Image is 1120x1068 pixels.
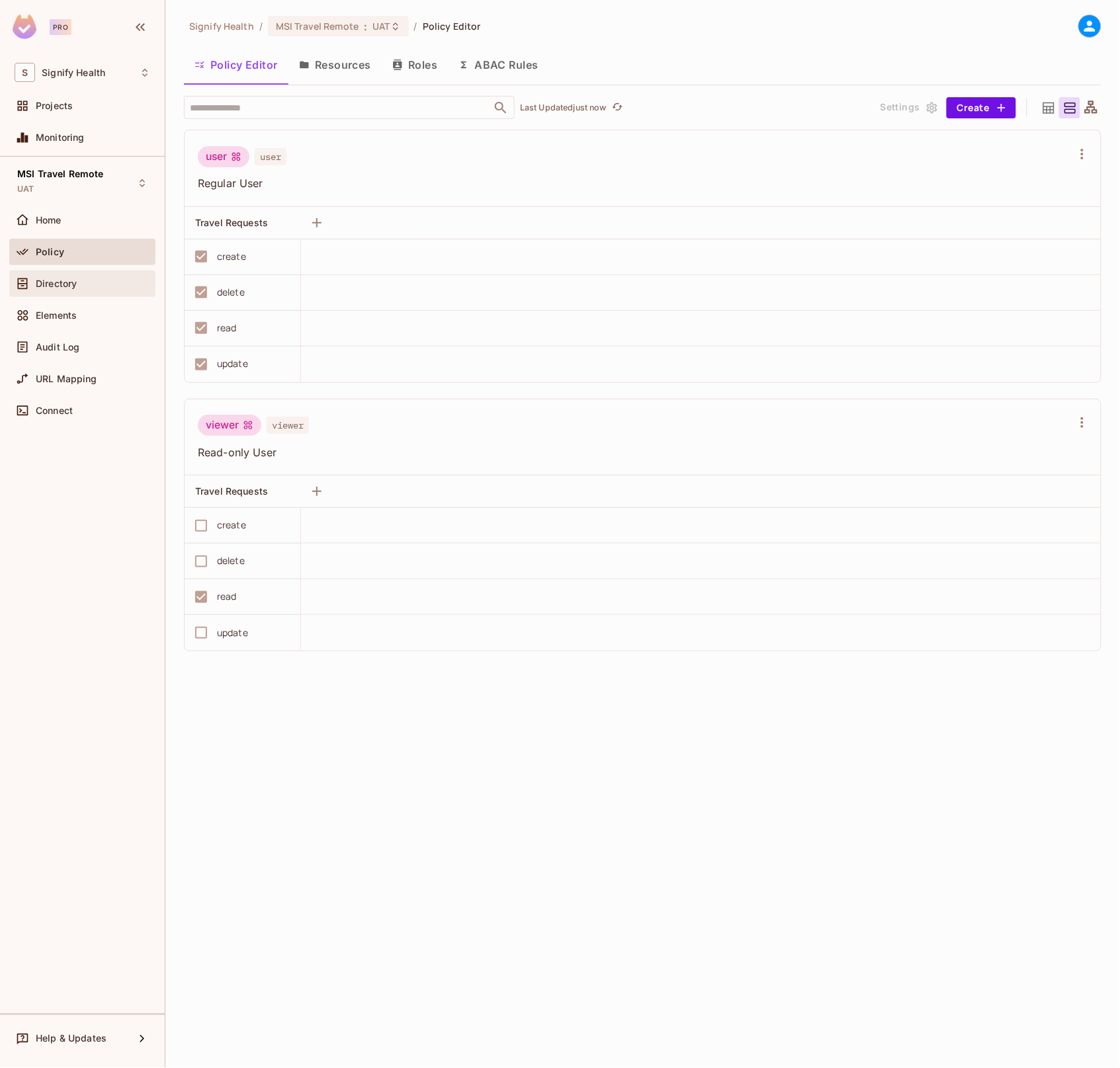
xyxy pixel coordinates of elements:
span: Home [36,215,62,226]
div: read [217,321,237,335]
span: Policy [36,247,64,257]
button: refresh [609,100,625,116]
div: update [217,356,248,371]
span: refresh [612,101,623,114]
div: create [217,518,246,532]
li: / [414,20,417,32]
span: Travel Requests [195,485,268,497]
button: Policy Editor [184,48,288,81]
div: update [217,626,248,640]
div: Pro [50,19,71,35]
span: the active workspace [189,20,254,32]
span: Projects [36,101,73,111]
button: Roles [382,48,448,81]
button: Resources [288,48,382,81]
span: Workspace: Signify Health [42,67,105,78]
span: UAT [17,184,34,194]
button: Settings [875,97,941,118]
div: user [198,146,249,167]
div: delete [217,285,245,300]
div: read [217,589,237,604]
span: Travel Requests [195,217,268,228]
p: Last Updated just now [520,103,607,113]
button: Open [492,99,510,117]
span: Connect [36,405,73,416]
button: ABAC Rules [448,48,549,81]
div: viewer [198,415,261,436]
span: Regular User [198,176,1072,190]
span: Read-only User [198,445,1072,460]
span: Monitoring [36,132,85,143]
span: Click to refresh data [607,100,625,116]
button: Create [947,97,1016,118]
span: S [15,63,35,82]
span: Elements [36,310,77,321]
span: MSI Travel Remote [276,20,359,32]
div: delete [217,554,245,568]
span: Help & Updates [36,1034,107,1044]
span: Audit Log [36,342,79,352]
span: UAT [372,20,390,32]
span: MSI Travel Remote [17,169,104,179]
span: user [255,148,286,165]
span: Policy Editor [423,20,481,32]
span: Directory [36,278,77,289]
span: : [363,21,368,32]
span: viewer [267,417,309,434]
li: / [259,20,263,32]
img: SReyMgAAAABJRU5ErkJggg== [13,15,36,39]
span: URL Mapping [36,374,97,384]
div: create [217,249,246,264]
